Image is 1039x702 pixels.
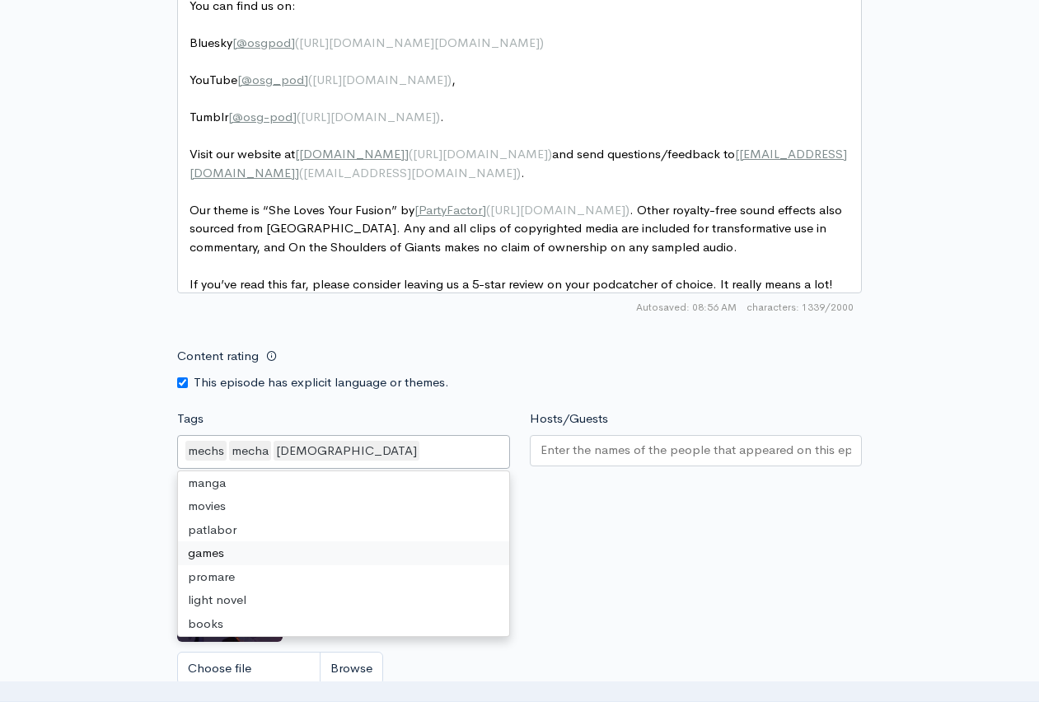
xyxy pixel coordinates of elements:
span: ] [295,165,299,180]
span: ) [540,35,544,50]
span: ] [291,35,295,50]
div: patlabor [178,518,509,542]
span: [EMAIL_ADDRESS][DOMAIN_NAME] [190,146,847,180]
span: ) [436,109,440,124]
label: Content rating [177,339,259,373]
span: [URL][DOMAIN_NAME] [312,72,447,87]
span: ] [405,146,409,161]
div: games [178,541,509,565]
span: Autosaved: 08:56 AM [636,300,737,315]
label: Tags [177,409,204,428]
span: ( [486,202,490,218]
span: 1339/2000 [746,300,854,315]
div: light novel [178,588,509,612]
span: ] [293,109,297,124]
div: [DEMOGRAPHIC_DATA] [274,441,419,461]
span: YouTube , [190,72,462,87]
span: @osgpod [236,35,291,50]
span: Our theme is “She Loves Your Fusion” by . Other royalty-free sound effects also sourced from [GEO... [190,202,845,255]
span: [ [295,146,299,161]
span: Visit our website at and send questions/feedback to . [190,146,847,180]
input: Enter the names of the people that appeared on this episode [541,441,852,460]
span: [URL][DOMAIN_NAME] [413,146,548,161]
label: Hosts/Guests [530,409,608,428]
small: If no artwork is selected your default podcast artwork will be used [177,513,862,530]
span: ] [482,202,486,218]
span: ( [308,72,312,87]
div: mecha [229,441,271,461]
span: [ [414,202,419,218]
span: ] [304,72,308,87]
span: ( [295,35,299,50]
div: manga [178,471,509,495]
span: [ [735,146,739,161]
span: ( [297,109,301,124]
span: @osg-pod [232,109,293,124]
label: This episode has explicit language or themes. [194,373,449,392]
span: ( [409,146,413,161]
span: [EMAIL_ADDRESS][DOMAIN_NAME] [303,165,517,180]
div: books [178,612,509,636]
div: war [178,635,509,659]
span: [ [237,72,241,87]
span: @osg_pod [241,72,304,87]
span: [ [228,109,232,124]
span: PartyFactor [419,202,482,218]
span: [URL][DOMAIN_NAME] [301,109,436,124]
span: [ [232,35,236,50]
span: [URL][DOMAIN_NAME][DOMAIN_NAME] [299,35,540,50]
span: [URL][DOMAIN_NAME] [490,202,625,218]
div: promare [178,565,509,589]
span: ) [517,165,521,180]
div: movies [178,494,509,518]
span: [DOMAIN_NAME] [299,146,405,161]
span: ) [447,72,452,87]
span: ) [625,202,629,218]
div: mechs [185,441,227,461]
span: ( [299,165,303,180]
span: Tumblr . [190,109,451,124]
span: ) [548,146,552,161]
span: Bluesky [190,35,547,50]
span: If you’ve read this far, please consider leaving us a 5-star review on your podcatcher of choice.... [190,276,833,292]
